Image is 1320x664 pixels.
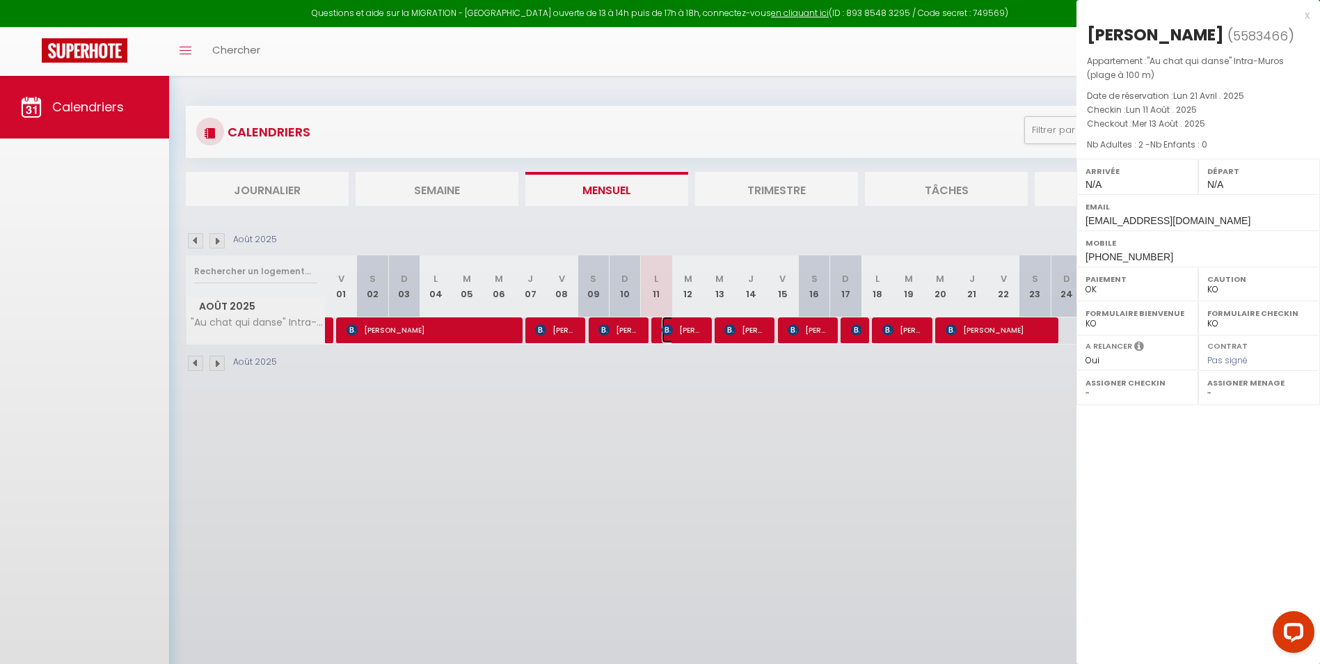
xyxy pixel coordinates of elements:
label: Assigner Checkin [1086,376,1189,390]
iframe: LiveChat chat widget [1262,606,1320,664]
span: N/A [1086,179,1102,190]
label: Paiement [1086,272,1189,286]
span: Lun 11 Août . 2025 [1126,104,1197,116]
label: Formulaire Checkin [1207,306,1311,320]
span: Pas signé [1207,354,1248,366]
span: 5583466 [1233,27,1288,45]
span: Lun 21 Avril . 2025 [1173,90,1244,102]
i: Sélectionner OUI si vous souhaiter envoyer les séquences de messages post-checkout [1134,340,1144,356]
label: Assigner Menage [1207,376,1311,390]
span: Nb Adultes : 2 - [1087,139,1207,150]
div: [PERSON_NAME] [1087,24,1224,46]
span: [EMAIL_ADDRESS][DOMAIN_NAME] [1086,215,1250,226]
span: [PHONE_NUMBER] [1086,251,1173,262]
label: Arrivée [1086,164,1189,178]
label: Formulaire Bienvenue [1086,306,1189,320]
span: Mer 13 Août . 2025 [1132,118,1205,129]
span: ( ) [1227,26,1294,45]
span: Nb Enfants : 0 [1150,139,1207,150]
div: x [1076,7,1310,24]
label: A relancer [1086,340,1132,352]
p: Date de réservation : [1087,89,1310,103]
label: Email [1086,200,1311,214]
span: N/A [1207,179,1223,190]
p: Checkout : [1087,117,1310,131]
label: Contrat [1207,340,1248,349]
p: Appartement : [1087,54,1310,82]
p: Checkin : [1087,103,1310,117]
label: Caution [1207,272,1311,286]
label: Mobile [1086,236,1311,250]
label: Départ [1207,164,1311,178]
span: "Au chat qui danse" Intra-Muros (plage à 100 m) [1087,55,1284,81]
